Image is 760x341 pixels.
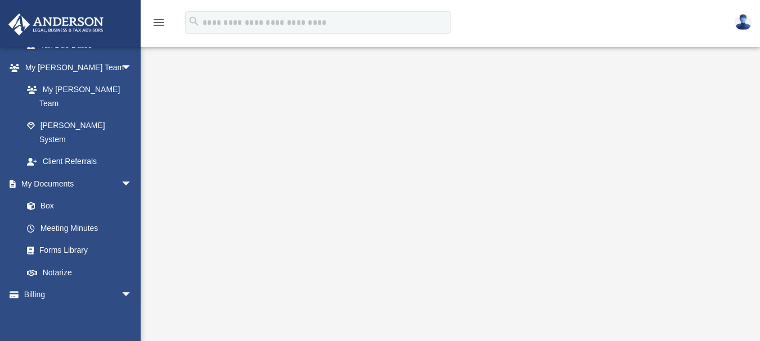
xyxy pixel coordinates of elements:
[735,14,752,30] img: User Pic
[152,21,165,29] a: menu
[121,56,143,79] span: arrow_drop_down
[8,284,149,306] a: Billingarrow_drop_down
[16,195,138,217] a: Box
[188,15,200,28] i: search
[16,261,143,284] a: Notarize
[16,115,143,151] a: [PERSON_NAME] System
[16,217,143,239] a: Meeting Minutes
[16,239,138,262] a: Forms Library
[8,172,143,195] a: My Documentsarrow_drop_down
[16,151,143,173] a: Client Referrals
[152,16,165,29] i: menu
[5,13,107,35] img: Anderson Advisors Platinum Portal
[121,172,143,195] span: arrow_drop_down
[16,79,138,115] a: My [PERSON_NAME] Team
[121,284,143,307] span: arrow_drop_down
[8,56,143,79] a: My [PERSON_NAME] Teamarrow_drop_down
